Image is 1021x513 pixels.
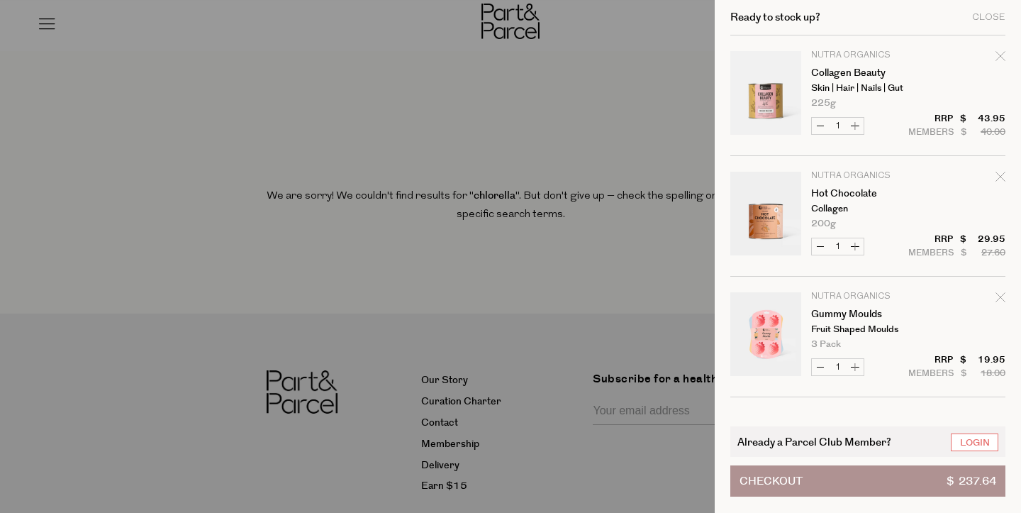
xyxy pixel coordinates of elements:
[811,204,921,214] p: Collagen
[995,49,1005,68] div: Remove Collagen Beauty
[811,340,841,349] span: 3 Pack
[972,13,1005,22] div: Close
[995,290,1005,309] div: Remove Gummy Moulds
[951,434,998,451] a: Login
[811,325,921,334] p: Fruit Shaped Moulds
[811,51,921,60] p: Nutra Organics
[829,118,847,134] input: QTY Collagen Beauty
[947,466,996,496] span: $ 237.64
[811,68,921,78] a: Collagen Beauty
[811,172,921,180] p: Nutra Organics
[829,359,847,375] input: QTY Gummy Moulds
[811,99,836,108] span: 225g
[811,309,921,319] a: Gummy Moulds
[740,466,803,496] span: Checkout
[811,219,836,228] span: 200g
[829,238,847,255] input: QTY Hot Chocolate
[995,170,1005,189] div: Remove Hot Chocolate
[737,434,891,450] span: Already a Parcel Club Member?
[730,12,820,23] h2: Ready to stock up?
[730,465,1005,497] button: Checkout$ 237.64
[811,292,921,301] p: Nutra Organics
[811,189,921,199] a: Hot Chocolate
[811,84,921,93] p: Skin | Hair | Nails | Gut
